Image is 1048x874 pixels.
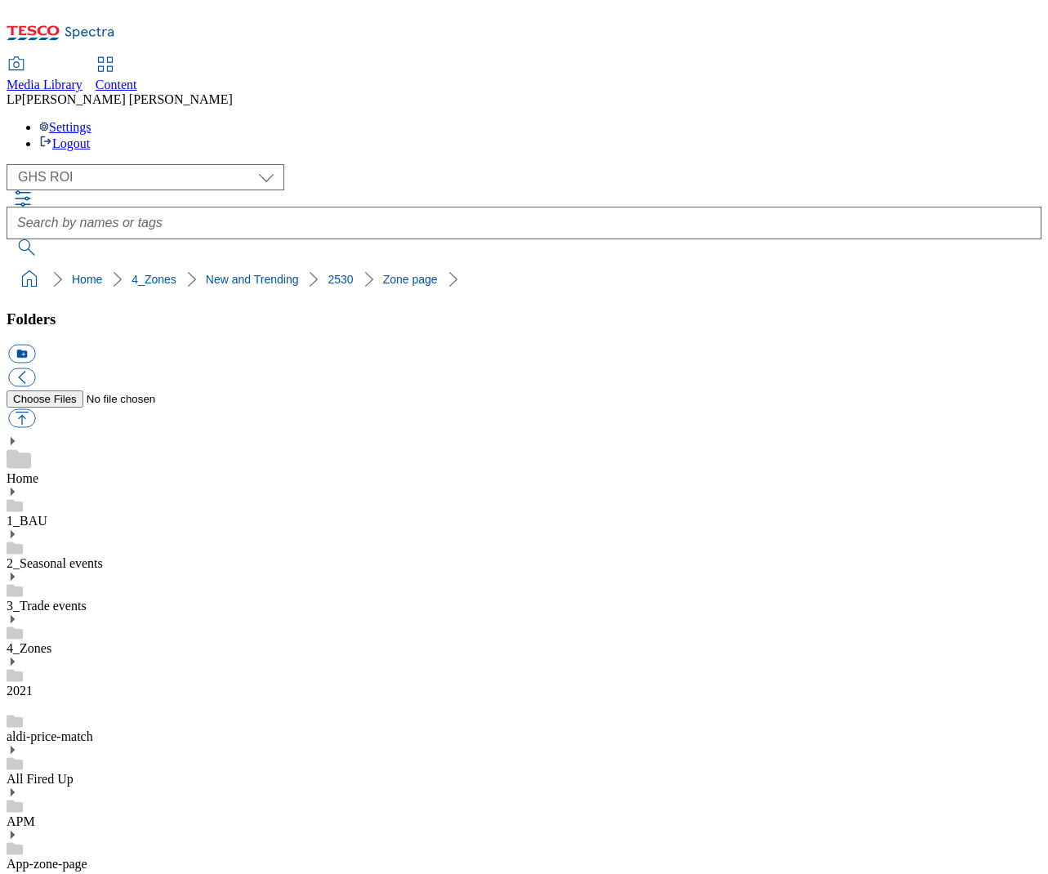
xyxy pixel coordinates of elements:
[7,264,1041,295] nav: breadcrumb
[96,58,137,92] a: Content
[72,273,102,286] a: Home
[7,599,87,613] a: 3_Trade events
[328,273,353,286] a: 2530
[7,514,47,528] a: 1_BAU
[7,310,1041,328] h3: Folders
[7,684,33,698] a: 2021
[16,266,42,292] a: home
[7,857,87,871] a: App-zone-page
[7,471,38,485] a: Home
[7,641,51,655] a: 4_Zones
[39,120,91,134] a: Settings
[96,78,137,91] span: Content
[7,814,35,828] a: APM
[206,273,299,286] a: New and Trending
[39,136,90,150] a: Logout
[7,78,83,91] span: Media Library
[7,729,93,743] a: aldi-price-match
[7,772,74,786] a: All Fired Up
[383,273,438,286] a: Zone page
[7,92,22,106] span: LP
[7,556,103,570] a: 2_Seasonal events
[132,273,176,286] a: 4_Zones
[7,207,1041,239] input: Search by names or tags
[22,92,233,106] span: [PERSON_NAME] [PERSON_NAME]
[7,58,83,92] a: Media Library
